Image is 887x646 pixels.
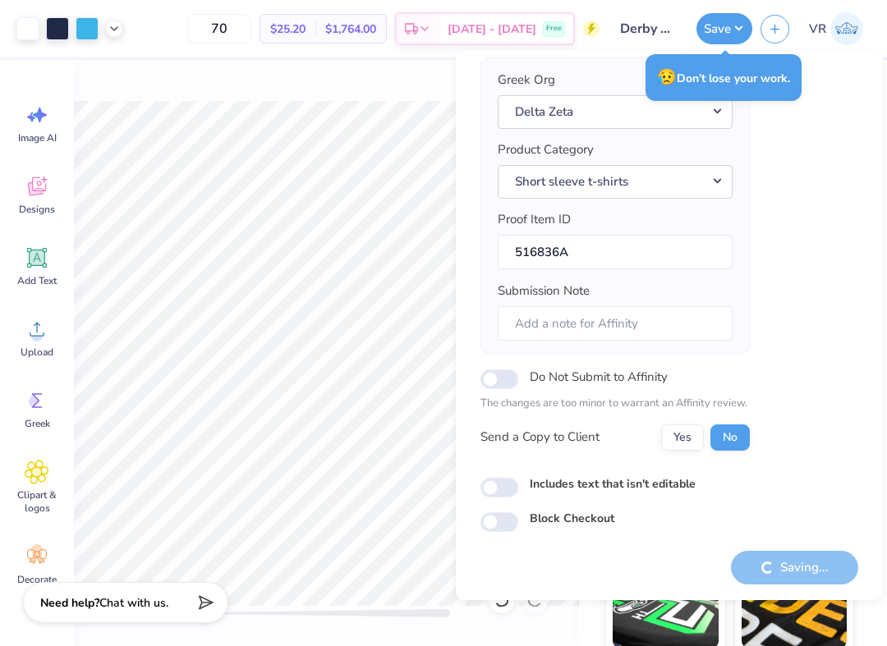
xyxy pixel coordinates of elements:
[802,12,871,45] a: VR
[498,306,733,341] input: Add a note for Affinity
[18,131,57,144] span: Image AI
[480,396,750,412] p: The changes are too minor to warrant an Affinity review.
[480,428,600,447] div: Send a Copy to Client
[608,12,688,45] input: Untitled Design
[10,488,64,515] span: Clipart & logos
[646,54,802,101] div: Don’t lose your work.
[710,424,750,451] button: No
[661,424,704,451] button: Yes
[99,595,168,611] span: Chat with us.
[657,66,677,88] span: 😥
[270,21,306,38] span: $25.20
[17,274,57,287] span: Add Text
[498,282,590,300] label: Submission Note
[25,417,50,430] span: Greek
[530,510,614,527] label: Block Checkout
[325,21,376,38] span: $1,764.00
[19,203,55,216] span: Designs
[809,20,826,39] span: VR
[21,346,53,359] span: Upload
[498,210,571,229] label: Proof Item ID
[546,23,562,34] span: Free
[187,14,251,44] input: – –
[696,13,752,44] button: Save
[498,71,555,89] label: Greek Org
[498,165,733,199] button: Short sleeve t-shirts
[530,475,696,493] label: Includes text that isn't editable
[17,573,57,586] span: Decorate
[830,12,863,45] img: Val Rhey Lodueta
[498,140,594,159] label: Product Category
[530,366,668,387] label: Do Not Submit to Affinity
[448,21,536,38] span: [DATE] - [DATE]
[498,95,733,129] button: Delta Zeta
[40,595,99,611] strong: Need help?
